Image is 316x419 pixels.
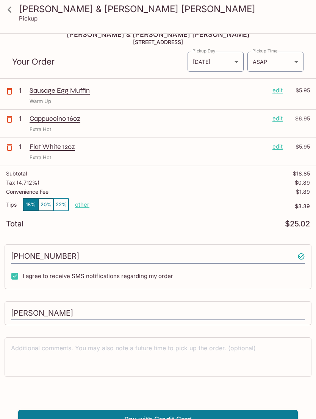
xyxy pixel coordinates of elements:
div: ASAP [247,52,303,72]
input: Enter first and last name [11,306,305,321]
p: $5.95 [287,142,310,151]
p: Extra Hot [30,126,51,133]
p: 1 [19,86,27,95]
p: Extra Hot [30,154,51,161]
p: edit [272,142,283,151]
button: 20% [38,198,53,211]
input: Enter phone number [11,249,305,264]
p: Cappuccino 16oz [30,114,266,123]
h3: [PERSON_NAME] & [PERSON_NAME] [PERSON_NAME] [19,3,310,15]
p: Your Order [12,58,187,65]
p: 1 [19,142,27,151]
p: 1 [19,114,27,123]
button: other [75,201,89,208]
p: Warm Up [30,98,51,105]
p: $3.39 [89,203,310,209]
label: Pickup Time [252,48,278,54]
p: $0.89 [295,180,310,186]
p: Tax ( 4.712% ) [6,180,39,186]
p: edit [272,86,283,95]
p: $1.89 [296,189,310,195]
p: edit [272,114,283,123]
p: $25.02 [285,220,310,228]
p: $18.85 [293,171,310,177]
p: $5.95 [287,86,310,95]
p: Total [6,220,23,228]
p: Tips [6,202,17,208]
p: Flat White 12oz [30,142,266,151]
button: 18% [23,198,38,211]
p: Subtotal [6,171,27,177]
div: [DATE] [188,52,244,72]
p: Convenience Fee [6,189,48,195]
label: Pickup Day [192,48,215,54]
p: Sausage Egg Muffin [30,86,266,95]
p: $6.95 [287,114,310,123]
span: I agree to receive SMS notifications regarding my order [23,272,173,280]
iframe: Secure payment button frame [18,389,298,407]
p: Pickup [19,15,38,22]
button: 22% [53,198,69,211]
